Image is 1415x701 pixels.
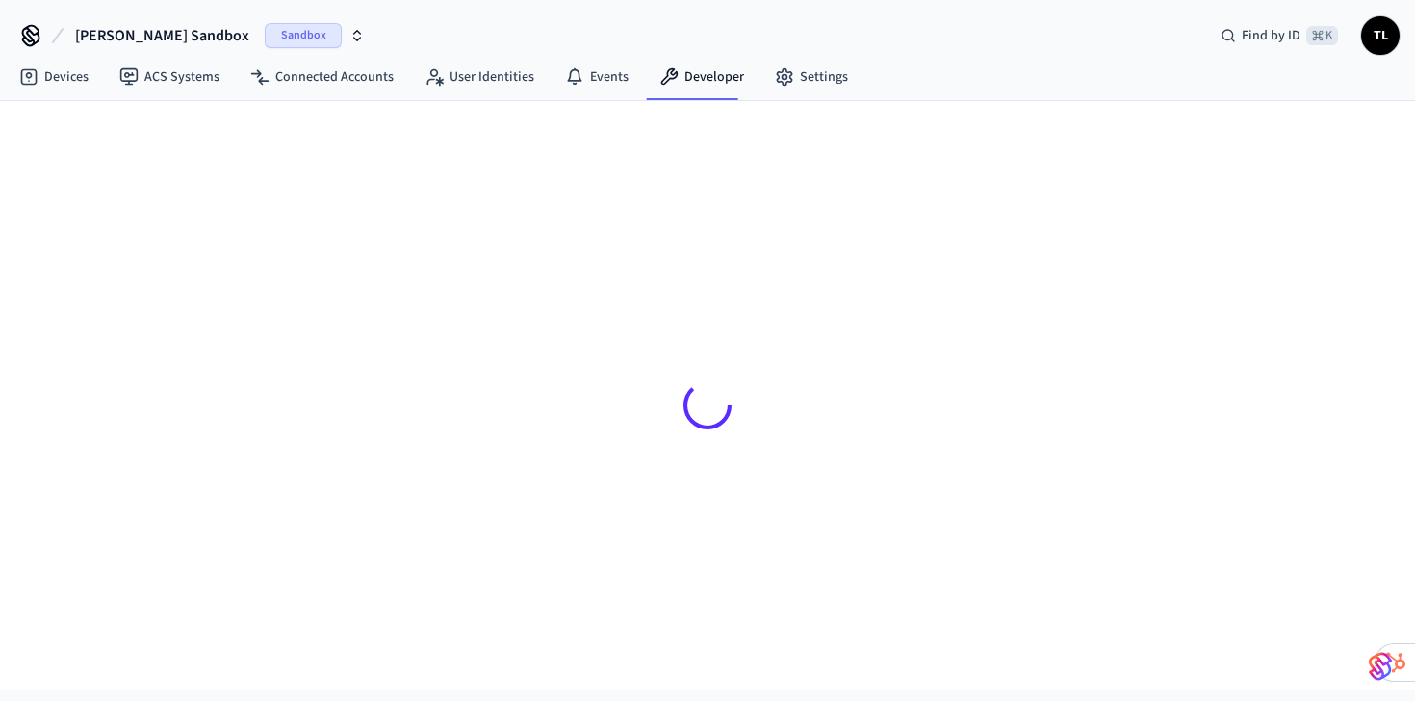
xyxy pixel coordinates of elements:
button: TL [1361,16,1400,55]
span: Find by ID [1242,26,1300,45]
span: TL [1363,18,1398,53]
span: [PERSON_NAME] Sandbox [75,24,249,47]
span: ⌘ K [1306,26,1338,45]
a: Settings [759,60,863,94]
div: Find by ID⌘ K [1205,18,1353,53]
a: Developer [644,60,759,94]
a: ACS Systems [104,60,235,94]
img: SeamLogoGradient.69752ec5.svg [1369,651,1392,682]
span: Sandbox [265,23,342,48]
a: Events [550,60,644,94]
a: Devices [4,60,104,94]
a: User Identities [409,60,550,94]
a: Connected Accounts [235,60,409,94]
